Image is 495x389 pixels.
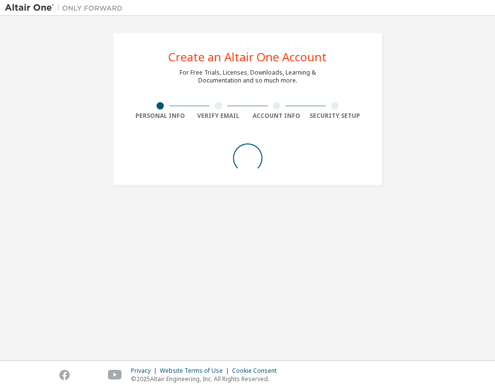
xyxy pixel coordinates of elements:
img: facebook.svg [59,370,70,380]
div: Security Setup [306,112,364,120]
div: Privacy [131,367,160,375]
div: For Free Trials, Licenses, Downloads, Learning & Documentation and so much more. [180,69,316,84]
div: Personal Info [131,112,190,120]
p: © 2025 Altair Engineering, Inc. All Rights Reserved. [131,375,283,383]
div: Account Info [248,112,306,120]
img: Altair One [5,3,128,13]
div: Create an Altair One Account [168,51,327,63]
div: Website Terms of Use [160,367,232,375]
div: Cookie Consent [232,367,283,375]
img: youtube.svg [108,370,122,380]
div: Verify Email [189,112,248,120]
